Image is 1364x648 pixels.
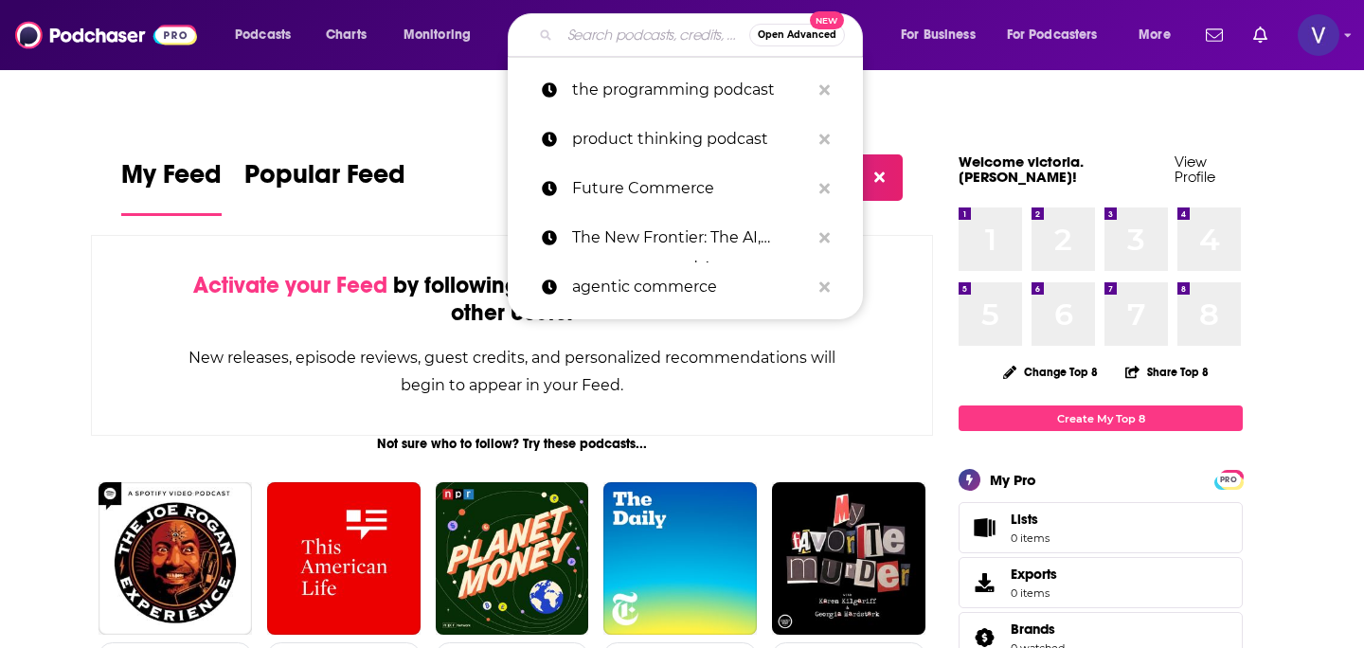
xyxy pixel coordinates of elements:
span: Exports [1011,566,1057,583]
a: Welcome victoria.[PERSON_NAME]! [959,153,1084,186]
a: The New Frontier: The AI, ecommerce and Answer Engine Optimization podcast [508,213,863,262]
span: Lists [1011,511,1050,528]
div: New releases, episode reviews, guest credits, and personalized recommendations will begin to appe... [187,344,837,399]
button: Share Top 8 [1124,353,1210,390]
div: by following Podcasts, Creators, Lists, and other Users! [187,272,837,327]
p: product thinking podcast [572,115,810,164]
a: PRO [1217,472,1240,486]
div: My Pro [990,471,1036,489]
button: open menu [995,20,1125,50]
p: the programming podcast [572,65,810,115]
a: My Feed [121,158,222,216]
a: Future Commerce [508,164,863,213]
span: Charts [326,22,367,48]
a: Brands [1011,621,1065,638]
span: For Business [901,22,976,48]
button: open menu [390,20,495,50]
span: Activate your Feed [193,271,387,299]
button: open menu [222,20,315,50]
a: Popular Feed [244,158,405,216]
span: Lists [1011,511,1038,528]
img: The Daily [603,482,757,636]
button: open menu [888,20,999,50]
a: Lists [959,502,1243,553]
button: open menu [1125,20,1194,50]
span: Exports [965,569,1003,596]
span: Monitoring [404,22,471,48]
button: Change Top 8 [992,360,1109,384]
a: Charts [314,20,378,50]
span: 0 items [1011,586,1057,600]
span: For Podcasters [1007,22,1098,48]
button: Open AdvancedNew [749,24,845,46]
p: agentic commerce [572,262,810,312]
a: View Profile [1175,153,1215,186]
img: This American Life [267,482,421,636]
span: Lists [965,514,1003,541]
img: Podchaser - Follow, Share and Rate Podcasts [15,17,197,53]
a: the programming podcast [508,65,863,115]
a: product thinking podcast [508,115,863,164]
a: Show notifications dropdown [1198,19,1230,51]
img: Planet Money [436,482,589,636]
span: My Feed [121,158,222,202]
span: Logged in as victoria.wilson [1298,14,1339,56]
a: agentic commerce [508,262,863,312]
p: Future Commerce [572,164,810,213]
span: Popular Feed [244,158,405,202]
span: Podcasts [235,22,291,48]
a: Show notifications dropdown [1246,19,1275,51]
img: User Profile [1298,14,1339,56]
a: Exports [959,557,1243,608]
span: Brands [1011,621,1055,638]
div: Search podcasts, credits, & more... [526,13,881,57]
p: The New Frontier: The AI, ecommerce and Answer Engine Optimization podcast [572,213,810,262]
span: More [1139,22,1171,48]
span: Open Advanced [758,30,836,40]
button: Show profile menu [1298,14,1339,56]
img: The Joe Rogan Experience [99,482,252,636]
span: New [810,11,844,29]
img: My Favorite Murder with Karen Kilgariff and Georgia Hardstark [772,482,925,636]
span: PRO [1217,473,1240,487]
div: Not sure who to follow? Try these podcasts... [91,436,933,452]
a: Create My Top 8 [959,405,1243,431]
span: 0 items [1011,531,1050,545]
input: Search podcasts, credits, & more... [560,20,749,50]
